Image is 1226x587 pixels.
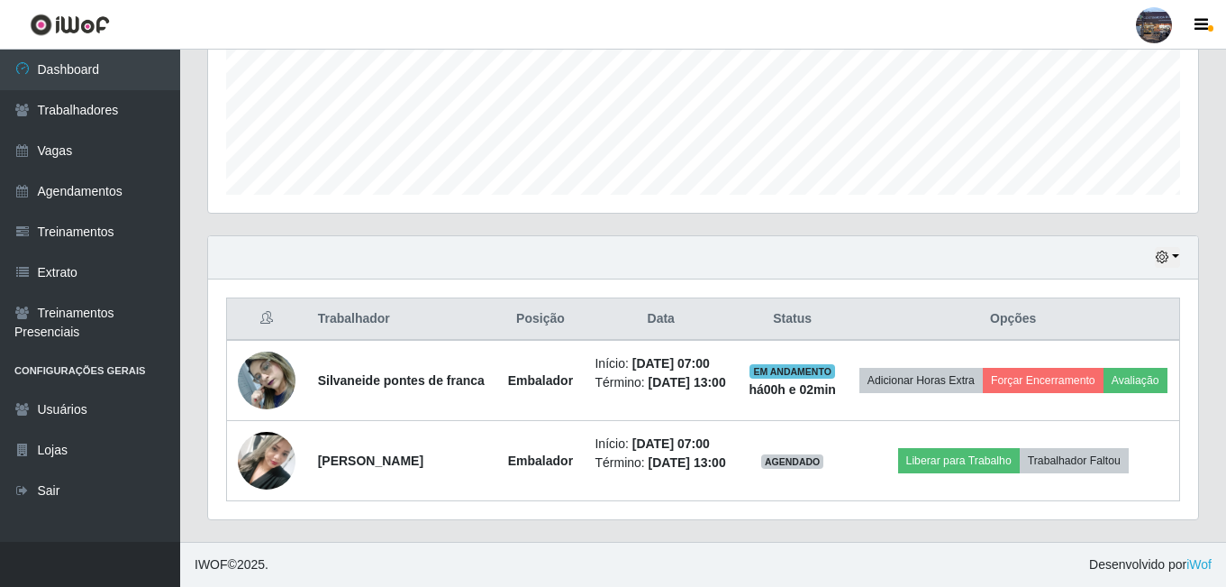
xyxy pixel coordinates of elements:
button: Adicionar Horas Extra [859,368,983,393]
img: 1745451442211.jpeg [238,342,295,418]
li: Término: [595,454,726,472]
li: Término: [595,373,726,392]
time: [DATE] 13:00 [649,455,726,470]
button: Liberar para Trabalho [898,448,1020,473]
li: Início: [595,435,726,454]
button: Trabalhador Faltou [1020,448,1129,473]
strong: Embalador [508,373,573,388]
th: Opções [847,298,1179,341]
th: Trabalhador [307,298,497,341]
img: 1755712424414.jpeg [238,397,295,525]
strong: [PERSON_NAME] [318,454,423,468]
time: [DATE] 07:00 [632,436,710,451]
th: Status [738,298,847,341]
a: iWof [1186,557,1212,572]
span: AGENDADO [761,454,824,469]
button: Avaliação [1103,368,1167,393]
li: Início: [595,354,726,373]
span: EM ANDAMENTO [749,364,835,379]
img: CoreUI Logo [30,14,110,36]
span: Desenvolvido por [1089,555,1212,574]
time: [DATE] 13:00 [649,375,726,390]
strong: Embalador [508,454,573,468]
span: IWOF [195,557,228,572]
span: © 2025 . [195,555,268,574]
th: Data [584,298,737,341]
strong: há 00 h e 02 min [749,382,836,397]
button: Forçar Encerramento [983,368,1103,393]
strong: Silvaneide pontes de franca [318,373,485,388]
th: Posição [496,298,584,341]
time: [DATE] 07:00 [632,356,710,371]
